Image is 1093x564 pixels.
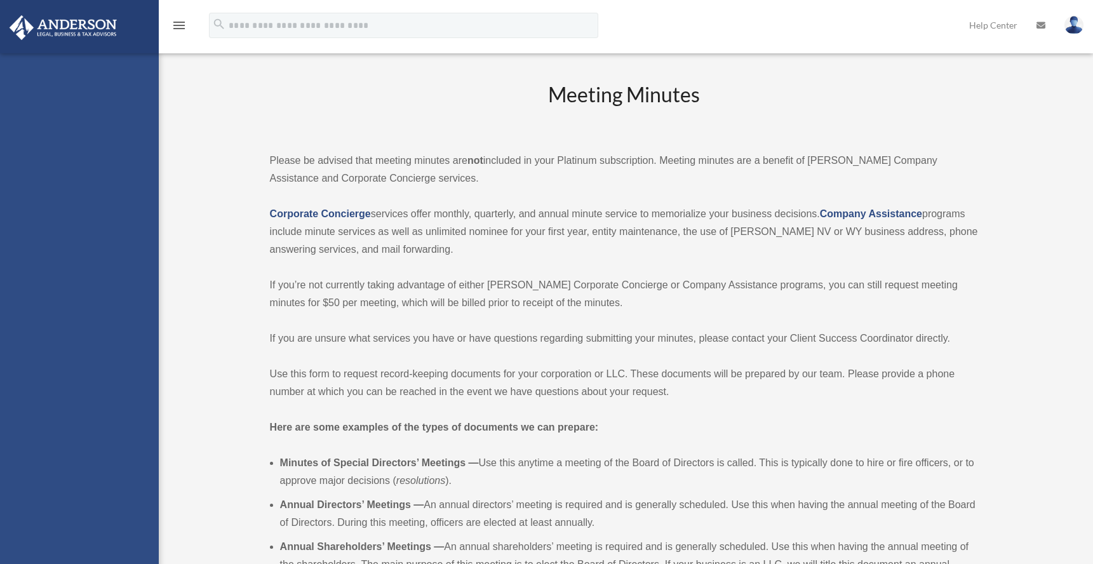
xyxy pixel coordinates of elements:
[280,541,445,552] b: Annual Shareholders’ Meetings —
[270,422,599,433] strong: Here are some examples of the types of documents we can prepare:
[212,17,226,31] i: search
[270,152,979,187] p: Please be advised that meeting minutes are included in your Platinum subscription. Meeting minute...
[270,205,979,258] p: services offer monthly, quarterly, and annual minute service to memorialize your business decisio...
[280,457,479,468] b: Minutes of Special Directors’ Meetings —
[270,81,979,133] h2: Meeting Minutes
[171,18,187,33] i: menu
[280,496,979,532] li: An annual directors’ meeting is required and is generally scheduled. Use this when having the ann...
[270,330,979,347] p: If you are unsure what services you have or have questions regarding submitting your minutes, ple...
[270,365,979,401] p: Use this form to request record-keeping documents for your corporation or LLC. These documents wi...
[270,208,371,219] a: Corporate Concierge
[396,475,445,486] em: resolutions
[280,454,979,490] li: Use this anytime a meeting of the Board of Directors is called. This is typically done to hire or...
[270,276,979,312] p: If you’re not currently taking advantage of either [PERSON_NAME] Corporate Concierge or Company A...
[467,155,483,166] strong: not
[171,22,187,33] a: menu
[820,208,922,219] a: Company Assistance
[280,499,424,510] b: Annual Directors’ Meetings —
[1064,16,1083,34] img: User Pic
[6,15,121,40] img: Anderson Advisors Platinum Portal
